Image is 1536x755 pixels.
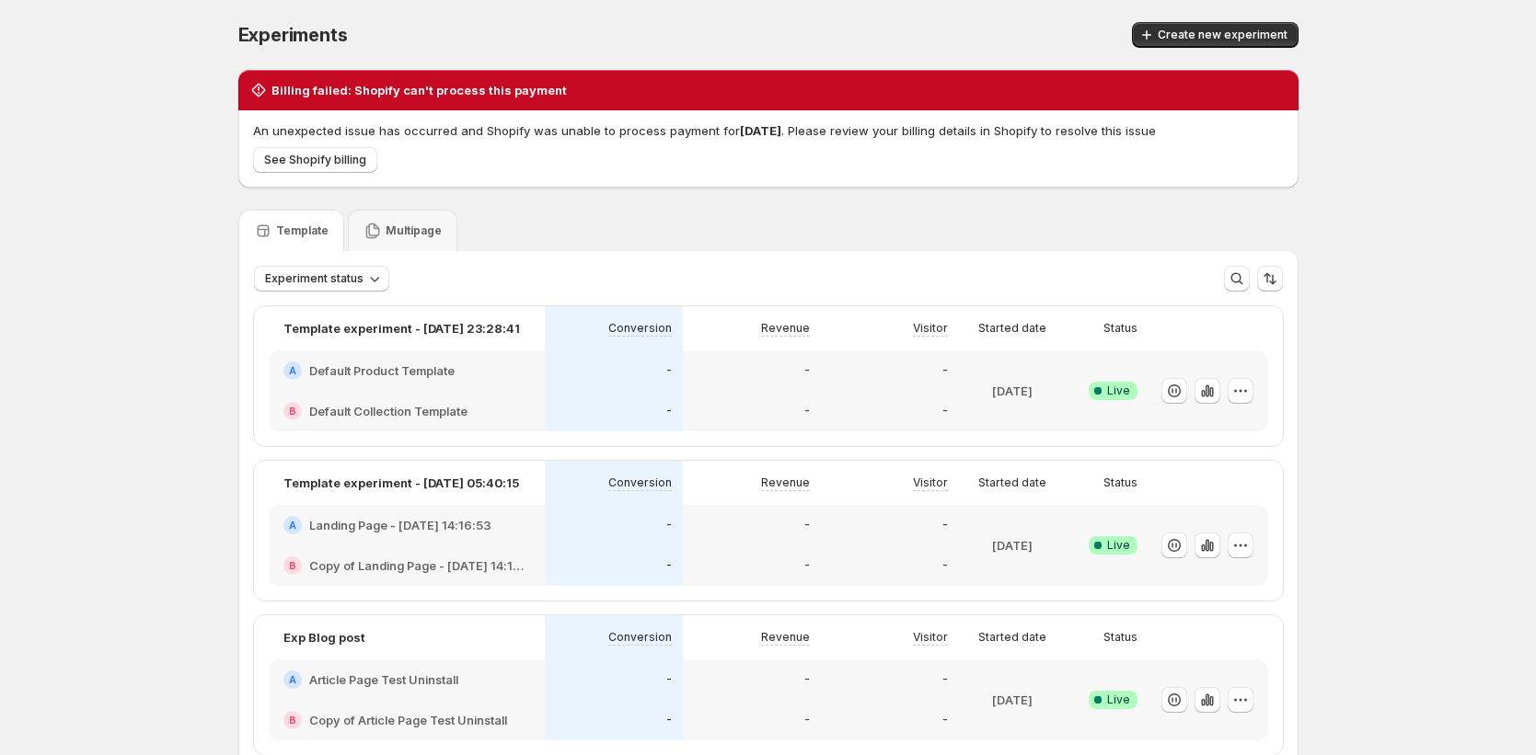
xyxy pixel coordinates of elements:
p: - [666,518,672,532]
h2: B [289,715,296,726]
span: Live [1107,383,1130,398]
p: Started date [978,630,1046,645]
h2: Default Product Template [309,361,455,380]
h2: Copy of Landing Page - [DATE] 14:16:53 [309,556,530,575]
p: Status [1103,475,1138,490]
p: - [666,558,672,573]
p: - [942,363,948,378]
span: Live [1107,692,1130,707]
p: Exp Blog post [283,628,365,646]
p: Template experiment - [DATE] 05:40:15 [283,474,519,492]
h2: Article Page Test Uninstall [309,670,458,689]
p: Revenue [761,475,810,490]
h2: A [289,520,296,531]
button: Experiment status [254,266,389,292]
p: Started date [978,321,1046,336]
span: [DATE] [740,123,781,138]
button: Sort the results [1257,266,1283,292]
p: - [804,518,810,532]
h2: B [289,406,296,417]
p: Conversion [608,475,672,490]
p: Revenue [761,630,810,645]
h2: Billing failed: Shopify can't process this payment [271,81,567,99]
p: - [804,713,810,727]
p: - [804,558,810,573]
p: [DATE] [992,382,1033,400]
p: - [942,518,948,532]
p: - [942,713,948,727]
span: Live [1107,538,1130,553]
p: - [804,404,810,418]
p: Conversion [608,321,672,336]
p: Status [1103,630,1138,645]
p: [DATE] [992,536,1033,555]
p: Revenue [761,321,810,336]
h2: Copy of Article Page Test Uninstall [309,711,507,729]
p: Template [276,223,329,238]
h2: Landing Page - [DATE] 14:16:53 [309,516,491,534]
p: Visitor [913,321,948,336]
p: Multipage [386,223,442,238]
p: - [942,404,948,418]
p: - [666,713,672,727]
p: Started date [978,475,1046,490]
p: An unexpected issue has occurred and Shopify was unable to process payment for . Please review yo... [253,121,1284,140]
p: - [666,363,672,378]
h2: A [289,365,296,376]
span: Experiment status [265,271,364,286]
p: - [666,672,672,687]
p: - [804,672,810,687]
p: Status [1103,321,1138,336]
p: Visitor [913,630,948,645]
button: See Shopify billing [253,147,377,173]
button: Create new experiment [1132,22,1299,48]
span: Experiments [238,24,348,46]
p: - [942,558,948,573]
p: [DATE] [992,691,1033,709]
h2: A [289,674,296,685]
h2: B [289,560,296,571]
span: Create new experiment [1158,28,1288,42]
p: Visitor [913,475,948,490]
p: - [804,363,810,378]
p: - [942,672,948,687]
h2: Default Collection Template [309,402,468,420]
span: See Shopify billing [264,153,366,167]
p: - [666,404,672,418]
p: Conversion [608,630,672,645]
p: Template experiment - [DATE] 23:28:41 [283,319,520,337]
